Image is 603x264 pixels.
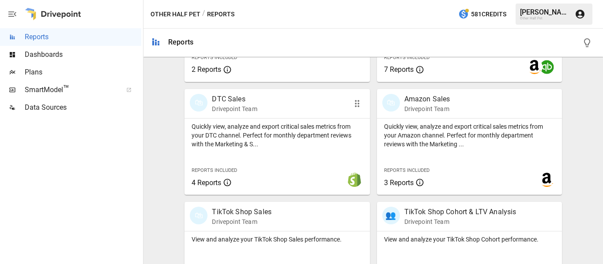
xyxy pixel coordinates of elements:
div: Other Half Pet [520,16,569,20]
p: Drivepoint Team [404,217,516,226]
span: 4 Reports [192,178,221,187]
span: Reports Included [192,167,237,173]
p: Drivepoint Team [212,217,271,226]
img: amazon [540,173,554,187]
img: amazon [528,60,542,74]
span: 3 Reports [384,178,414,187]
div: / [202,9,205,20]
p: Drivepoint Team [404,104,450,113]
button: 581Credits [455,6,510,22]
p: Quickly view, analyze and export critical sales metrics from your Amazon channel. Perfect for mon... [384,122,555,149]
img: quickbooks [540,60,554,74]
span: Reports Included [384,55,430,60]
p: Drivepoint Team [212,104,257,113]
span: Dashboards [25,49,141,60]
div: [PERSON_NAME] [520,8,569,16]
div: Reports [168,38,193,46]
div: 🛍 [382,94,400,112]
span: 581 Credits [471,9,506,20]
p: Quickly view, analyze and export critical sales metrics from your DTC channel. Perfect for monthl... [192,122,362,149]
p: Amazon Sales [404,94,450,104]
span: Reports Included [192,55,237,60]
p: TikTok Shop Cohort & LTV Analysis [404,207,516,217]
span: 7 Reports [384,65,414,74]
div: 🛍 [190,94,207,112]
span: ™ [63,83,69,94]
p: TikTok Shop Sales [212,207,271,217]
div: 🛍 [190,207,207,224]
span: SmartModel [25,85,117,95]
p: View and analyze your TikTok Shop Sales performance. [192,235,362,244]
p: View and analyze your TikTok Shop Cohort performance. [384,235,555,244]
span: Plans [25,67,141,78]
img: shopify [347,173,362,187]
p: DTC Sales [212,94,257,104]
button: Other Half Pet [151,9,200,20]
span: Reports Included [384,167,430,173]
div: 👥 [382,207,400,224]
span: 2 Reports [192,65,221,74]
span: Data Sources [25,102,141,113]
span: Reports [25,32,141,42]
